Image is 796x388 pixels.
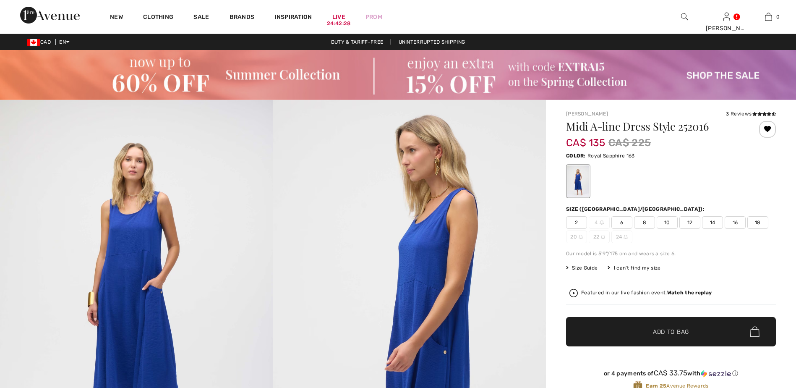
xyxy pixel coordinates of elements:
[723,13,730,21] a: Sign In
[143,13,173,22] a: Clothing
[611,231,632,243] span: 24
[706,24,747,33] div: [PERSON_NAME]
[601,235,605,239] img: ring-m.svg
[723,12,730,22] img: My Info
[59,39,70,45] span: EN
[653,327,689,336] span: Add to Bag
[566,128,605,149] span: CA$ 135
[365,13,382,21] a: Prom
[327,20,350,28] div: 24:42:28
[569,289,578,297] img: Watch the replay
[566,153,586,159] span: Color:
[566,369,776,380] div: or 4 payments ofCA$ 33.75withSezzle Click to learn more about Sezzle
[27,39,40,46] img: Canadian Dollar
[750,326,759,337] img: Bag.svg
[566,369,776,378] div: or 4 payments of with
[587,153,634,159] span: Royal Sapphire 163
[579,235,583,239] img: ring-m.svg
[608,264,660,272] div: I can't find my size
[566,264,598,272] span: Size Guide
[589,216,610,229] span: 4
[193,13,209,22] a: Sale
[765,12,772,22] img: My Bag
[702,216,723,229] span: 14
[566,250,776,257] div: Our model is 5'9"/175 cm and wears a size 6.
[611,216,632,229] span: 6
[110,13,123,22] a: New
[566,111,608,117] a: [PERSON_NAME]
[566,121,741,132] h1: Midi A-line Dress Style 252016
[679,216,700,229] span: 12
[725,216,746,229] span: 16
[634,216,655,229] span: 8
[27,39,54,45] span: CAD
[566,216,587,229] span: 2
[624,235,628,239] img: ring-m.svg
[701,370,731,378] img: Sezzle
[589,231,610,243] span: 22
[566,205,706,213] div: Size ([GEOGRAPHIC_DATA]/[GEOGRAPHIC_DATA]):
[600,220,604,225] img: ring-m.svg
[748,12,789,22] a: 0
[681,12,688,22] img: search the website
[726,110,776,118] div: 3 Reviews
[657,216,678,229] span: 10
[274,13,312,22] span: Inspiration
[332,13,345,21] a: Live24:42:28
[566,317,776,346] button: Add to Bag
[608,135,651,150] span: CA$ 225
[747,216,768,229] span: 18
[566,231,587,243] span: 20
[567,165,589,197] div: Royal Sapphire 163
[230,13,255,22] a: Brands
[20,7,80,24] img: 1ère Avenue
[654,369,688,377] span: CA$ 33.75
[581,290,712,296] div: Featured in our live fashion event.
[667,290,712,296] strong: Watch the replay
[776,13,780,21] span: 0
